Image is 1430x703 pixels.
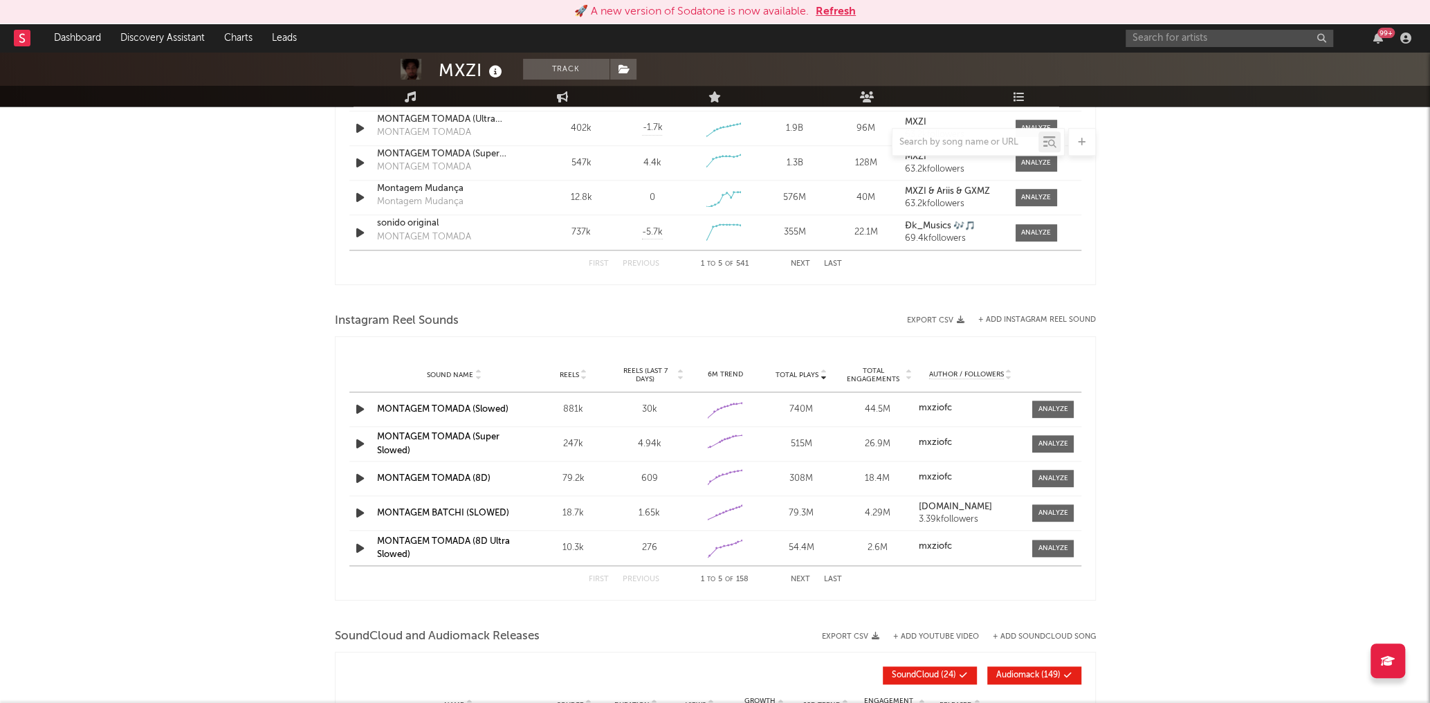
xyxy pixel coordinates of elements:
div: 4.4k [643,156,661,170]
span: to [707,261,715,267]
button: Track [523,59,609,80]
button: Previous [623,576,659,583]
a: mxziofc [919,473,1023,482]
div: + Add YouTube Video [879,633,979,641]
button: Last [824,260,842,268]
strong: mxziofc [919,473,952,482]
a: MXZI [905,152,1001,162]
a: mxziofc [919,403,1023,413]
div: 576M [762,191,827,205]
button: + Add SoundCloud Song [993,633,1096,641]
a: mxziofc [919,438,1023,448]
button: Last [824,576,842,583]
span: ( 149 ) [996,671,1061,679]
span: SoundCloud [892,671,939,679]
input: Search by song name or URL [892,137,1038,148]
div: 4.29M [843,506,912,520]
div: 22.1M [834,226,898,239]
div: 40M [834,191,898,205]
input: Search for artists [1126,30,1333,47]
a: MONTAGEM TOMADA (8D Ultra Slowed) [377,537,510,560]
button: + Add YouTube Video [893,633,979,641]
div: 4.94k [615,437,684,451]
strong: mxziofc [919,438,952,447]
strong: Ðƙ_Musics 🎶🎵 [905,221,975,230]
span: -5.7k [642,226,663,239]
div: 355M [762,226,827,239]
a: Charts [214,24,262,52]
a: Discovery Assistant [111,24,214,52]
strong: MXZI [905,152,926,161]
div: 128M [834,156,898,170]
div: 79.3M [767,506,836,520]
div: MXZI [439,59,506,82]
button: 99+ [1373,33,1383,44]
span: Reels [560,371,579,379]
div: MONTAGEM TOMADA [377,161,471,174]
a: Dashboard [44,24,111,52]
div: 99 + [1377,28,1395,38]
button: SoundCloud(24) [883,666,977,684]
span: ( 24 ) [892,671,956,679]
a: MONTAGEM TOMADA (8D) [377,474,491,483]
div: 0 [650,191,655,205]
div: 79.2k [539,472,608,486]
div: MONTAGEM TOMADA (Ultra Slowed) [377,113,522,127]
span: Author / Followers [929,370,1004,379]
div: 3.39k followers [919,515,1023,524]
div: MONTAGEM TOMADA [377,230,471,244]
span: of [725,261,733,267]
span: SoundCloud and Audiomack Releases [335,628,540,645]
div: 26.9M [843,437,912,451]
div: 18.4M [843,472,912,486]
div: 740M [767,403,836,417]
a: MXZI & Ariis & GXMZ [905,187,1001,197]
div: 276 [615,541,684,555]
button: + Add SoundCloud Song [979,633,1096,641]
div: 63.2k followers [905,199,1001,209]
div: 247k [539,437,608,451]
a: Montagem Mudança [377,182,522,196]
strong: MXZI & Ariis & GXMZ [905,187,990,196]
div: 547k [549,156,614,170]
a: Ðƙ_Musics 🎶🎵 [905,221,1001,231]
div: 🚀 A new version of Sodatone is now available. [574,3,809,20]
div: 402k [549,122,614,136]
div: 1 5 158 [687,572,763,588]
a: [DOMAIN_NAME] [919,502,1023,512]
a: MONTAGEM TOMADA (Slowed) [377,405,508,414]
span: Audiomack [996,671,1039,679]
div: 1 5 541 [687,256,763,273]
div: 96M [834,122,898,136]
a: MONTAGEM BATCHI (SLOWED) [377,509,509,518]
div: + Add Instagram Reel Sound [964,316,1096,324]
a: sonido original [377,217,522,230]
button: Refresh [816,3,856,20]
div: 54.4M [767,541,836,555]
a: Leads [262,24,306,52]
span: Sound Name [427,371,473,379]
div: MONTAGEM TOMADA [377,126,471,140]
div: 18.7k [539,506,608,520]
div: 1.9B [762,122,827,136]
div: 30k [615,403,684,417]
button: Next [791,260,810,268]
div: 12.8k [549,191,614,205]
div: 44.5M [843,403,912,417]
div: 63.2k followers [905,165,1001,174]
div: 69.4k followers [905,234,1001,244]
span: Total Plays [776,371,818,379]
div: 881k [539,403,608,417]
a: mxziofc [919,542,1023,551]
div: 2.6M [843,541,912,555]
span: Reels (last 7 days) [615,367,676,383]
div: 308M [767,472,836,486]
span: Total Engagements [843,367,904,383]
div: 1.65k [615,506,684,520]
span: Instagram Reel Sounds [335,313,459,329]
button: + Add Instagram Reel Sound [978,316,1096,324]
div: Montagem Mudança [377,195,464,209]
div: 1.3B [762,156,827,170]
strong: mxziofc [919,542,952,551]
